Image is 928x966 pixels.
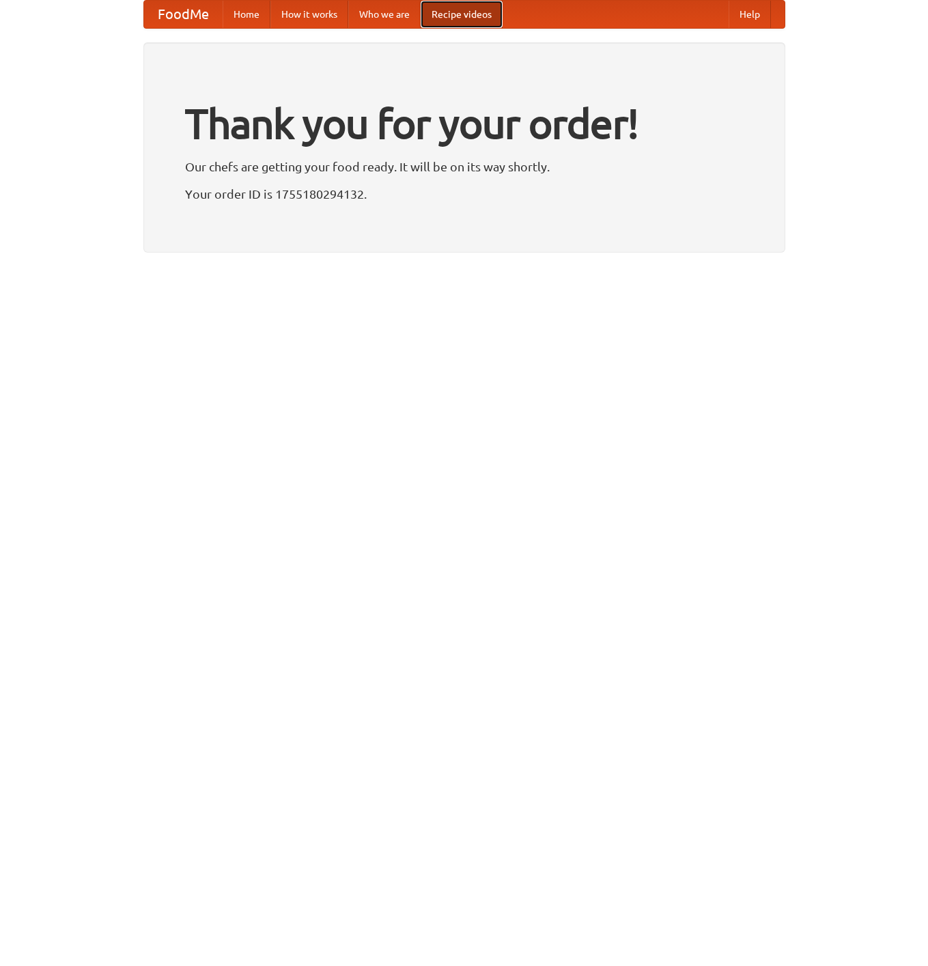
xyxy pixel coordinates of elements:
[270,1,348,28] a: How it works
[185,156,744,177] p: Our chefs are getting your food ready. It will be on its way shortly.
[185,91,744,156] h1: Thank you for your order!
[729,1,771,28] a: Help
[223,1,270,28] a: Home
[421,1,503,28] a: Recipe videos
[144,1,223,28] a: FoodMe
[348,1,421,28] a: Who we are
[185,184,744,204] p: Your order ID is 1755180294132.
